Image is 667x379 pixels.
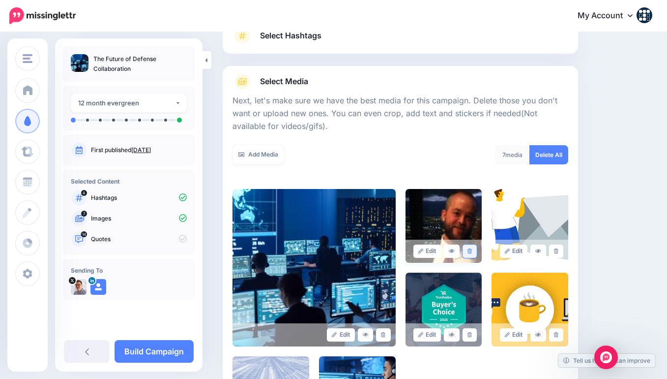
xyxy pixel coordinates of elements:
a: Select Hashtags [232,28,568,54]
p: Images [91,214,187,223]
a: Edit [327,328,355,342]
p: The Future of Defense Collaboration [93,54,187,74]
span: 7 [502,151,505,158]
a: Edit [500,245,528,258]
a: My Account [568,4,652,28]
a: Select Media [232,74,568,90]
span: Select Media [260,75,308,88]
p: First published [91,146,187,155]
a: Add Media [232,145,284,164]
span: 4 [81,190,87,196]
span: Select Hashtags [260,29,321,42]
button: 12 month evergreen [71,94,187,113]
a: Edit [500,328,528,342]
img: Missinglettr [9,7,76,24]
img: 5jwQo3AN-12664.jpg [71,279,87,295]
img: 4e99f36645227df991103420abba1843_large.jpg [406,273,482,347]
div: Open Intercom Messenger [594,346,618,369]
span: 14 [81,231,87,237]
div: media [495,145,530,164]
a: Edit [413,328,441,342]
img: dca82539f23d3915a16c2f5637284d08_large.jpg [406,189,482,263]
a: Tell us how we can improve [558,354,655,367]
img: user_default_image.png [90,279,106,295]
a: Delete All [529,145,568,164]
a: [DATE] [131,146,151,154]
p: Next, let's make sure we have the best media for this campaign. Delete those you don't want or up... [232,95,568,133]
a: Edit [413,245,441,258]
h4: Selected Content [71,178,187,185]
img: 777287d718610e24099ca12a34443c0e_large.jpg [232,189,396,347]
p: Quotes [91,235,187,244]
div: 12 month evergreen [78,97,175,109]
img: 777287d718610e24099ca12a34443c0e_thumb.jpg [71,54,88,72]
span: 7 [81,211,87,217]
img: a82d41edf7f47b4c85e40b43789835b1_large.jpg [492,273,568,347]
img: 54fa8880ab506d2b8956f5cda2b26f89_large.jpg [492,189,568,263]
h4: Sending To [71,267,187,274]
img: menu.png [23,54,32,63]
p: Hashtags [91,193,187,202]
